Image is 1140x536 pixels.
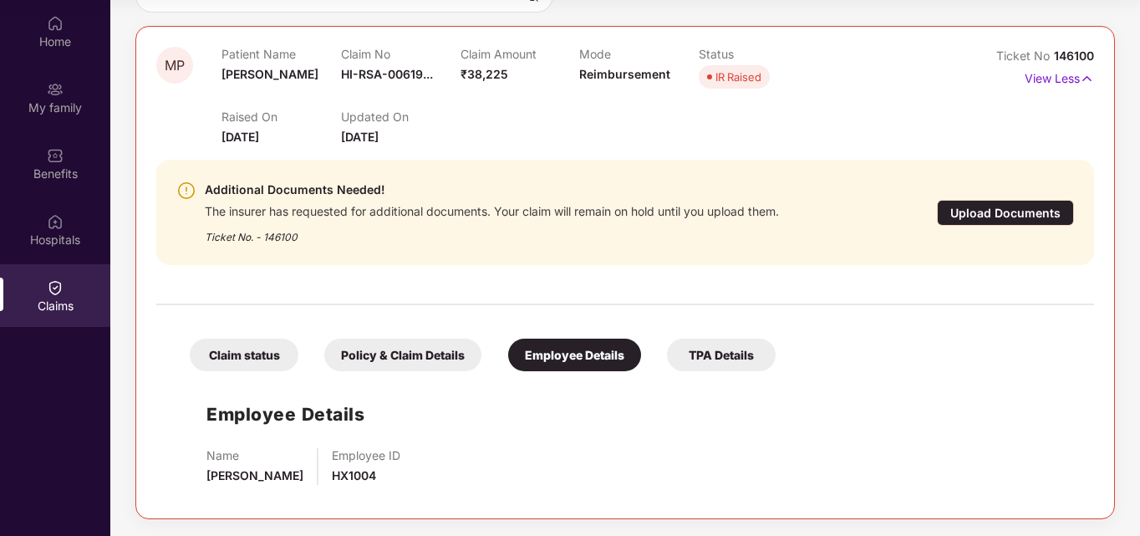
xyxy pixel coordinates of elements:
[715,69,761,85] div: IR Raised
[461,67,508,81] span: ₹38,225
[699,47,818,61] p: Status
[1025,65,1094,88] p: View Less
[332,448,400,462] p: Employee ID
[190,339,298,371] div: Claim status
[324,339,481,371] div: Policy & Claim Details
[221,67,318,81] span: [PERSON_NAME]
[937,200,1074,226] div: Upload Documents
[176,181,196,201] img: svg+xml;base64,PHN2ZyBpZD0iV2FybmluZ18tXzI0eDI0IiBkYXRhLW5hbWU9Ildhcm5pbmcgLSAyNHgyNCIgeG1sbnM9Im...
[47,81,64,98] img: svg+xml;base64,PHN2ZyB3aWR0aD0iMjAiIGhlaWdodD0iMjAiIHZpZXdCb3g9IjAgMCAyMCAyMCIgZmlsbD0ibm9uZSIgeG...
[206,401,364,428] h1: Employee Details
[461,47,580,61] p: Claim Amount
[579,67,670,81] span: Reimbursement
[667,339,776,371] div: TPA Details
[47,15,64,32] img: svg+xml;base64,PHN2ZyBpZD0iSG9tZSIgeG1sbnM9Imh0dHA6Ly93d3cudzMub3JnLzIwMDAvc3ZnIiB3aWR0aD0iMjAiIG...
[332,468,376,482] span: HX1004
[206,448,303,462] p: Name
[579,47,699,61] p: Mode
[508,339,641,371] div: Employee Details
[341,47,461,61] p: Claim No
[1080,69,1094,88] img: svg+xml;base64,PHN2ZyB4bWxucz0iaHR0cDovL3d3dy53My5vcmcvMjAwMC9zdmciIHdpZHRoPSIxNyIgaGVpZ2h0PSIxNy...
[1054,48,1094,63] span: 146100
[47,279,64,296] img: svg+xml;base64,PHN2ZyBpZD0iQ2xhaW0iIHhtbG5zPSJodHRwOi8vd3d3LnczLm9yZy8yMDAwL3N2ZyIgd2lkdGg9IjIwIi...
[221,47,341,61] p: Patient Name
[341,67,433,81] span: HI-RSA-00619...
[47,213,64,230] img: svg+xml;base64,PHN2ZyBpZD0iSG9zcGl0YWxzIiB4bWxucz0iaHR0cDovL3d3dy53My5vcmcvMjAwMC9zdmciIHdpZHRoPS...
[221,110,341,124] p: Raised On
[996,48,1054,63] span: Ticket No
[165,59,185,73] span: MP
[341,130,379,144] span: [DATE]
[205,219,779,245] div: Ticket No. - 146100
[47,147,64,164] img: svg+xml;base64,PHN2ZyBpZD0iQmVuZWZpdHMiIHhtbG5zPSJodHRwOi8vd3d3LnczLm9yZy8yMDAwL3N2ZyIgd2lkdGg9Ij...
[221,130,259,144] span: [DATE]
[341,110,461,124] p: Updated On
[205,180,779,200] div: Additional Documents Needed!
[206,468,303,482] span: [PERSON_NAME]
[205,200,779,219] div: The insurer has requested for additional documents. Your claim will remain on hold until you uplo...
